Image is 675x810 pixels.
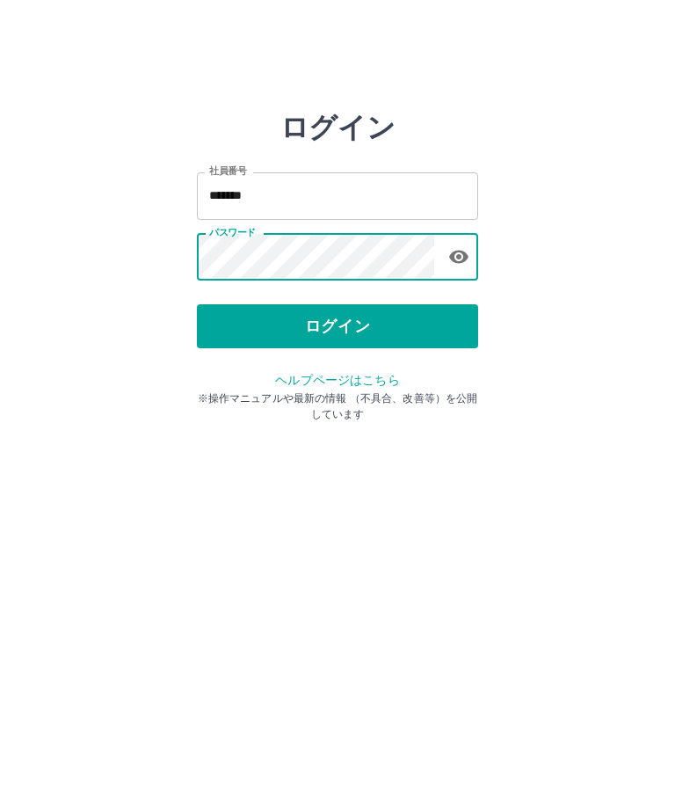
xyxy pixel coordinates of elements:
p: ※操作マニュアルや最新の情報 （不具合、改善等）を公開しています [197,390,478,422]
label: パスワード [209,226,256,239]
label: 社員番号 [209,164,246,178]
button: ログイン [197,304,478,348]
h2: ログイン [280,111,396,144]
a: ヘルプページはこちら [275,373,399,387]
